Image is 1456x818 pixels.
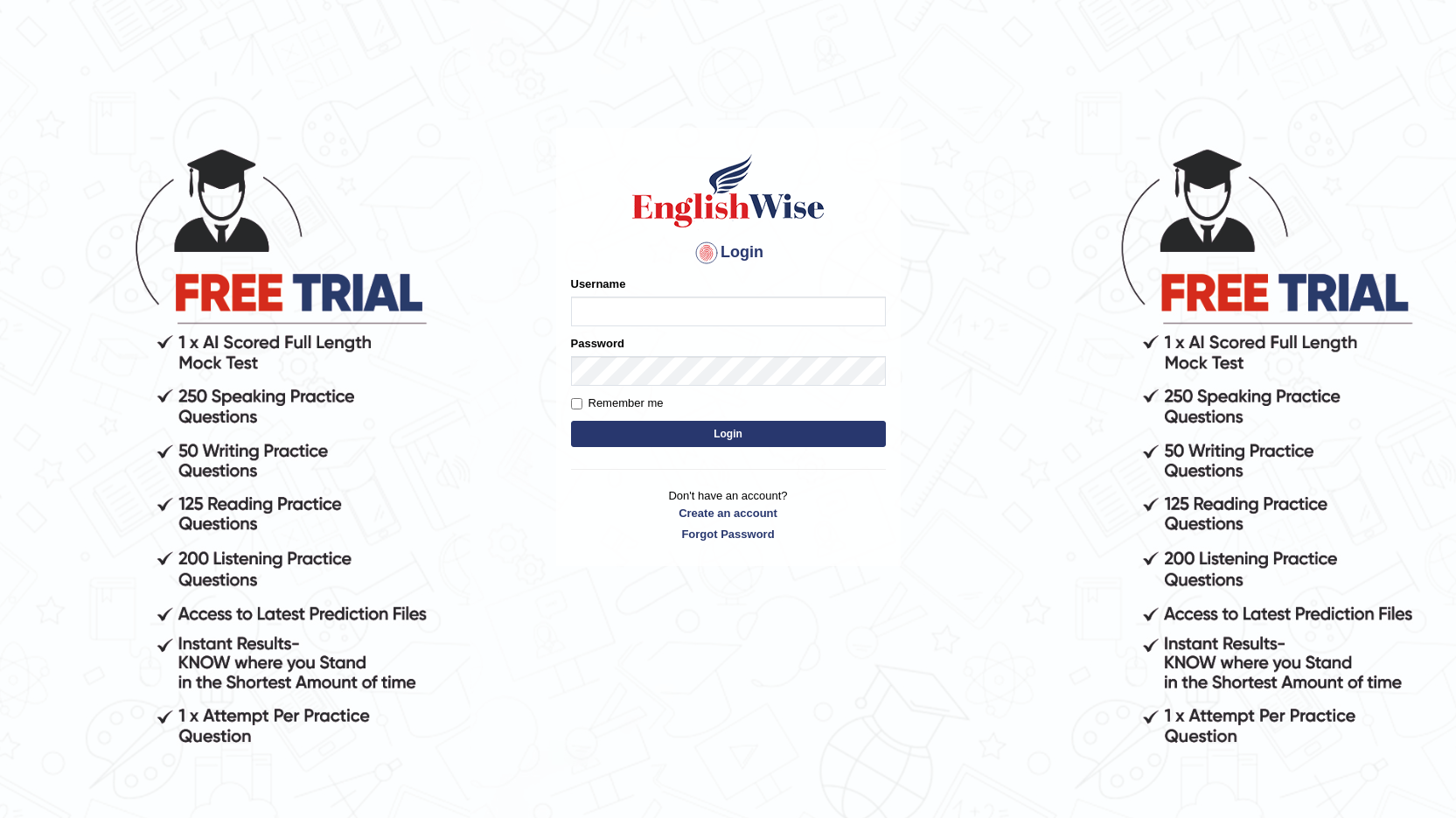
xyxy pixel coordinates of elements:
[571,421,886,447] button: Login
[571,398,582,409] input: Remember me
[571,487,886,542] p: Don't have an account?
[629,151,828,230] img: Logo of English Wise sign in for intelligent practice with AI
[571,335,624,352] label: Password
[571,276,626,292] label: Username
[571,395,664,412] label: Remember me
[571,526,886,542] a: Forgot Password
[571,505,886,521] a: Create an account
[571,239,886,267] h4: Login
